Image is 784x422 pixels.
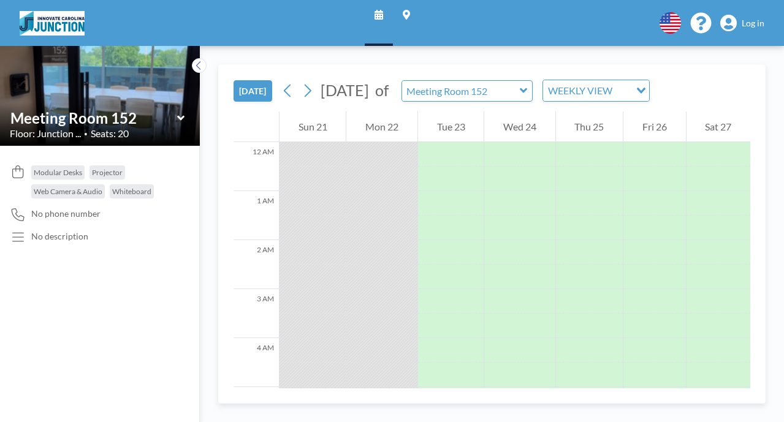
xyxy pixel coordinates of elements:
div: 1 AM [234,191,279,240]
span: Seats: 20 [91,127,129,140]
input: Search for option [616,83,629,99]
div: Search for option [543,80,649,101]
span: Projector [92,168,123,177]
div: 2 AM [234,240,279,289]
div: Sat 27 [687,111,750,142]
div: 12 AM [234,142,279,191]
img: organization-logo [20,11,85,36]
div: Thu 25 [556,111,623,142]
span: Floor: Junction ... [10,127,81,140]
div: Mon 22 [346,111,417,142]
div: Tue 23 [418,111,484,142]
input: Meeting Room 152 [402,81,520,101]
span: Log in [742,18,764,29]
div: Wed 24 [484,111,555,142]
span: of [375,81,389,100]
div: 4 AM [234,338,279,387]
span: Whiteboard [112,187,151,196]
input: Meeting Room 152 [10,109,177,127]
span: No phone number [31,208,101,219]
span: WEEKLY VIEW [546,83,615,99]
div: Fri 26 [623,111,685,142]
span: [DATE] [321,81,369,99]
div: 3 AM [234,289,279,338]
span: Modular Desks [34,168,82,177]
button: [DATE] [234,80,272,102]
a: Log in [720,15,764,32]
div: No description [31,231,88,242]
div: Sun 21 [280,111,346,142]
span: Web Camera & Audio [34,187,102,196]
span: • [84,130,88,138]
